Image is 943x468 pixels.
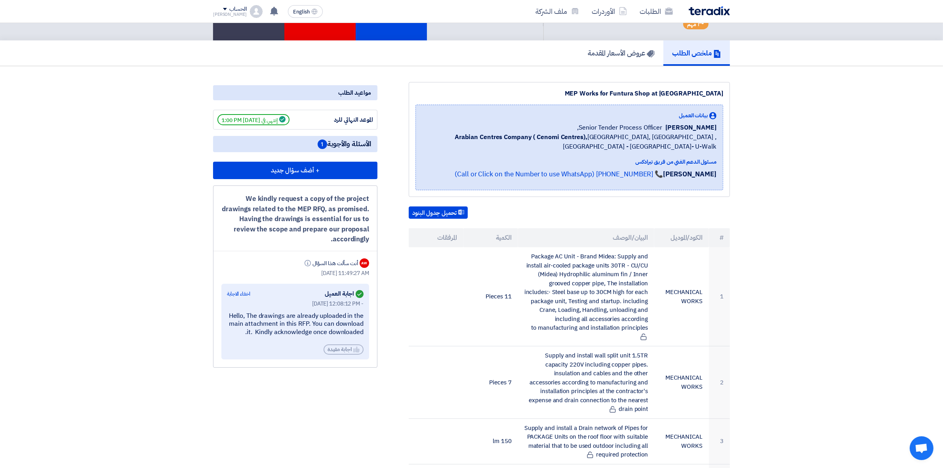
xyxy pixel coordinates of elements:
a: عروض الأسعار المقدمة [579,40,663,66]
span: إنتهي في [DATE] 1:00 PM [217,114,290,125]
a: Open chat [910,436,933,460]
div: اجابة مفيدة [324,344,364,355]
td: 11 Pieces [463,247,518,346]
a: ملخص الطلب [663,40,730,66]
img: profile_test.png [250,5,263,18]
td: 2 [709,346,730,419]
div: [DATE] 12:08:12 PM - [227,300,364,308]
h5: عروض الأسعار المقدمة [588,48,655,57]
img: Teradix logo [689,6,730,15]
div: اخفاء الاجابة [227,290,250,298]
td: Supply and install wall split unit 1.5TR capacity 220V including copper pipes. insulation and cab... [518,346,655,419]
button: English [288,5,323,18]
div: We kindly request a copy of the project drawings related to the MEP RFQ, as promised. Having the ... [221,194,369,245]
div: [PERSON_NAME] [213,12,247,17]
button: تحميل جدول البنود [409,206,468,219]
span: 1 [318,139,327,149]
span: Senior Tender Process Officer, [577,123,662,132]
td: 3 [709,418,730,464]
strong: [PERSON_NAME] [663,169,716,179]
td: MECHANICAL WORKS [654,418,709,464]
a: ملف الشركة [529,2,585,21]
td: 1 [709,247,730,346]
div: AW [360,258,369,268]
div: MEP Works for Funtura Shop at [GEOGRAPHIC_DATA] [415,89,723,98]
div: مسئول الدعم الفني من فريق تيرادكس [422,158,716,166]
a: الطلبات [633,2,679,21]
h5: ملخص الطلب [672,48,721,57]
a: الأوردرات [585,2,633,21]
td: Supply and install a Drain network of Pipes for PACKAGE Units on the roof floor with suitable mat... [518,418,655,464]
div: مواعيد الطلب [213,85,377,100]
b: Arabian Centres Company ( Cenomi Centres), [455,132,587,142]
td: 150 lm [463,418,518,464]
td: MECHANICAL WORKS [654,247,709,346]
div: الحساب [229,6,246,13]
span: مهم [687,21,696,28]
th: الكود/الموديل [654,228,709,247]
th: الكمية [463,228,518,247]
div: أنت سألت هذا السؤال [303,259,358,267]
a: 📞 [PHONE_NUMBER] (Call or Click on the Number to use WhatsApp) [455,169,663,179]
span: [PERSON_NAME] [665,123,716,132]
div: الموعد النهائي للرد [314,115,373,124]
span: [GEOGRAPHIC_DATA], [GEOGRAPHIC_DATA] ,[GEOGRAPHIC_DATA] - [GEOGRAPHIC_DATA]- U-Walk [422,132,716,151]
div: اجابة العميل [325,288,364,300]
div: Hello, The drawings are already uploaded in the main attachment in this RFP. You can download it.... [227,312,364,336]
span: الأسئلة والأجوبة [318,139,371,149]
td: MECHANICAL WORKS [654,346,709,419]
th: # [709,228,730,247]
button: + أضف سؤال جديد [213,162,377,179]
td: 7 Pieces [463,346,518,419]
span: English [293,9,310,15]
th: المرفقات [409,228,463,247]
div: [DATE] 11:49:27 AM [221,269,369,277]
span: بيانات العميل [679,111,708,120]
td: Package AC Unit - Brand Midea: Supply and install air-cooled package units 30TR - CU/CU (Midea) H... [518,247,655,346]
th: البيان/الوصف [518,228,655,247]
